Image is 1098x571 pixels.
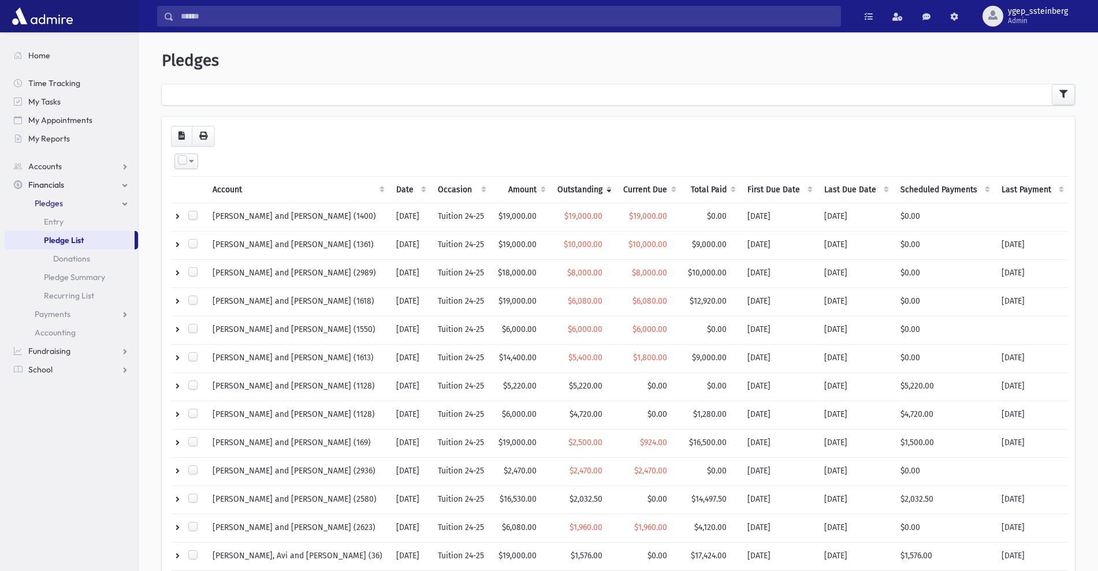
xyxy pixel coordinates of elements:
span: $1,800.00 [633,353,667,363]
span: $8,000.00 [567,268,602,278]
td: Tuition 24-25 [431,486,491,514]
th: Total Paid: activate to sort column ascending [681,176,740,203]
span: $0.00 [707,466,727,476]
td: [DATE] [389,457,431,486]
td: $0.00 [894,344,995,372]
th: Last Due Date: activate to sort column ascending [817,176,894,203]
td: [DATE] [817,372,894,401]
td: [DATE] [740,542,817,570]
td: Tuition 24-25 [431,401,491,429]
a: Donations [5,249,138,268]
span: $4,720.00 [570,409,602,419]
span: $16,500.00 [689,438,727,447]
td: $5,220.00 [894,372,995,401]
td: $0.00 [894,316,995,344]
td: $0.00 [894,514,995,542]
span: ygep_ssteinberg [1008,7,1068,16]
td: $6,000.00 [491,316,550,344]
td: [DATE] [995,259,1069,288]
a: Time Tracking [5,74,138,92]
span: Pledge List [44,235,84,245]
a: Payments [5,305,138,323]
td: [DATE] [817,514,894,542]
td: Tuition 24-25 [431,203,491,231]
td: [DATE] [995,486,1069,514]
span: $10,000.00 [564,240,602,249]
td: [DATE] [995,288,1069,316]
td: [DATE] [389,429,431,457]
td: [PERSON_NAME] and [PERSON_NAME] (1400) [206,203,389,231]
td: [PERSON_NAME] and [PERSON_NAME] (1618) [206,288,389,316]
th: Scheduled Payments: activate to sort column ascending [894,176,995,203]
input: Search [174,6,840,27]
th: Current Due: activate to sort column ascending [616,176,681,203]
td: [PERSON_NAME] and [PERSON_NAME] (2989) [206,259,389,288]
span: $2,470.00 [570,466,602,476]
td: $0.00 [894,457,995,486]
td: [PERSON_NAME] and [PERSON_NAME] (1361) [206,231,389,259]
td: [DATE] [740,288,817,316]
td: [DATE] [817,429,894,457]
span: $4,120.00 [694,523,727,532]
td: [DATE] [817,457,894,486]
span: $10,000.00 [688,268,727,278]
td: [DATE] [995,542,1069,570]
td: [DATE] [740,372,817,401]
span: Recurring List [44,290,94,301]
span: $19,000.00 [629,211,667,221]
span: $2,500.00 [568,438,602,447]
td: $16,530.00 [491,486,550,514]
span: Admin [1008,16,1068,25]
td: $1,500.00 [894,429,995,457]
td: [DATE] [389,259,431,288]
th: Date: activate to sort column ascending [389,176,431,203]
span: $2,032.50 [570,494,602,504]
td: $0.00 [894,259,995,288]
td: [DATE] [389,231,431,259]
td: $19,000.00 [491,288,550,316]
td: [DATE] [995,344,1069,372]
span: $9,000.00 [692,240,727,249]
td: [DATE] [817,288,894,316]
td: [DATE] [389,401,431,429]
td: $2,032.50 [894,486,995,514]
td: Tuition 24-25 [431,231,491,259]
td: $6,000.00 [491,401,550,429]
td: [DATE] [389,203,431,231]
td: [DATE] [817,316,894,344]
span: $19,000.00 [564,211,602,221]
td: [DATE] [740,429,817,457]
span: Accounting [35,327,76,338]
td: [DATE] [740,259,817,288]
th: First Due Date: activate to sort column ascending [740,176,817,203]
td: [DATE] [740,344,817,372]
span: Financials [28,180,64,190]
span: School [28,364,53,375]
span: Home [28,50,50,61]
span: Pledges [162,51,219,70]
td: [DATE] [740,401,817,429]
a: Pledges [5,194,138,212]
td: Tuition 24-25 [431,344,491,372]
td: $2,470.00 [491,457,550,486]
span: $0.00 [647,494,667,504]
td: [DATE] [740,203,817,231]
td: [PERSON_NAME] and [PERSON_NAME] (1550) [206,316,389,344]
a: Pledge Summary [5,268,138,286]
th: Last Payment: activate to sort column ascending [995,176,1069,203]
span: $0.00 [707,211,727,221]
td: [DATE] [389,486,431,514]
span: $14,497.50 [691,494,727,504]
td: Tuition 24-25 [431,316,491,344]
a: My Appointments [5,111,138,129]
span: $9,000.00 [692,353,727,363]
td: [DATE] [389,344,431,372]
span: $5,400.00 [568,353,602,363]
td: [DATE] [995,514,1069,542]
td: $19,000.00 [491,231,550,259]
td: Tuition 24-25 [431,259,491,288]
td: $14,400.00 [491,344,550,372]
span: $1,960.00 [634,523,667,532]
th: Occasion : activate to sort column ascending [431,176,491,203]
span: Payments [35,309,70,319]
